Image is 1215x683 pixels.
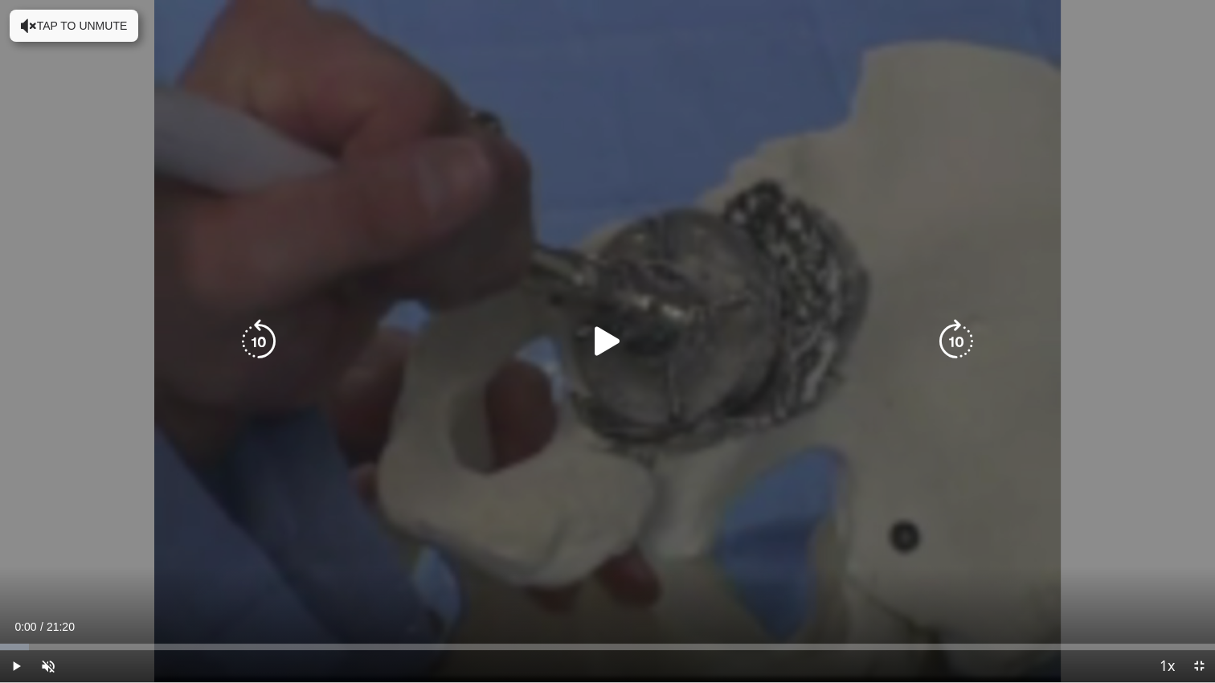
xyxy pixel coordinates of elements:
button: Unmute [32,650,64,682]
span: 21:20 [47,620,75,633]
button: Playback Rate [1151,650,1183,682]
button: Exit Fullscreen [1183,650,1215,682]
span: / [40,620,43,633]
span: 0:00 [14,620,36,633]
button: Tap to unmute [10,10,138,42]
